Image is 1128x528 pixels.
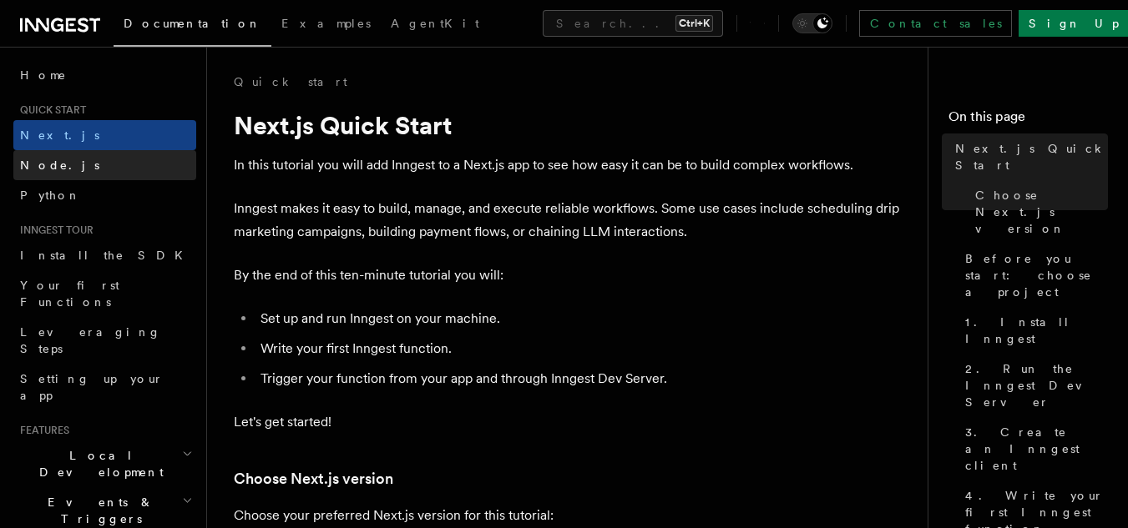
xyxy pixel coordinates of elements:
[114,5,271,47] a: Documentation
[948,133,1108,180] a: Next.js Quick Start
[234,110,902,140] h1: Next.js Quick Start
[391,17,479,30] span: AgentKit
[792,13,832,33] button: Toggle dark mode
[13,317,196,364] a: Leveraging Steps
[20,67,67,83] span: Home
[20,158,99,172] span: Node.js
[13,440,196,487] button: Local Development
[234,197,902,244] p: Inngest makes it easy to build, manage, and execute reliable workflows. Some use cases include sc...
[13,120,196,150] a: Next.js
[234,467,393,490] a: Choose Next.js version
[234,73,347,90] a: Quick start
[13,270,196,317] a: Your first Functions
[234,264,902,287] p: By the end of this ten-minute tutorial you will:
[13,180,196,210] a: Python
[20,372,164,402] span: Setting up your app
[675,15,713,32] kbd: Ctrl+K
[20,189,81,202] span: Python
[234,153,902,177] p: In this tutorial you will add Inngest to a Next.js app to see how easy it can be to build complex...
[20,128,99,142] span: Next.js
[965,314,1108,347] span: 1. Install Inngest
[959,244,1108,307] a: Before you start: choose a project
[255,307,902,330] li: Set up and run Inngest on your machine.
[255,367,902,390] li: Trigger your function from your app and through Inngest Dev Server.
[13,240,196,270] a: Install the SDK
[955,140,1108,173] span: Next.js Quick Start
[281,17,371,30] span: Examples
[965,250,1108,300] span: Before you start: choose a project
[234,410,902,434] p: Let's get started!
[13,424,69,437] span: Features
[948,107,1108,133] h4: On this page
[13,224,94,237] span: Inngest tour
[20,249,193,262] span: Install the SDK
[959,307,1108,354] a: 1. Install Inngest
[13,60,196,90] a: Home
[20,279,119,309] span: Your first Functions
[965,360,1108,410] span: 2. Run the Inngest Dev Server
[234,504,902,527] p: Choose your preferred Next.js version for this tutorial:
[543,10,723,37] button: Search...Ctrl+K
[959,354,1108,417] a: 2. Run the Inngest Dev Server
[13,364,196,410] a: Setting up your app
[13,150,196,180] a: Node.js
[255,337,902,360] li: Write your first Inngest function.
[20,325,161,355] span: Leveraging Steps
[959,417,1108,480] a: 3. Create an Inngest client
[13,103,86,117] span: Quick start
[271,5,381,45] a: Examples
[969,180,1108,244] a: Choose Next.js version
[859,10,1012,37] a: Contact sales
[381,5,489,45] a: AgentKit
[13,494,182,527] span: Events & Triggers
[965,424,1108,474] span: 3. Create an Inngest client
[124,17,261,30] span: Documentation
[13,447,182,480] span: Local Development
[975,187,1108,237] span: Choose Next.js version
